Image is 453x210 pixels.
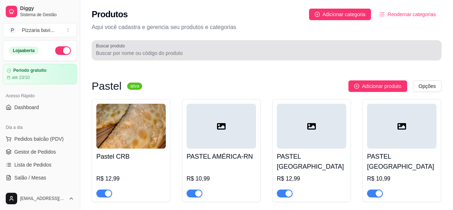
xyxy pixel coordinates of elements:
[309,9,371,20] button: Adicionar categoria
[380,12,385,17] span: ordered-list
[3,64,77,84] a: Período gratuitoaté 23/10
[374,9,442,20] button: Reodernar categorias
[96,104,166,149] img: product-image
[12,75,30,80] article: até 23/10
[20,196,66,201] span: [EMAIL_ADDRESS][DOMAIN_NAME]
[3,102,77,113] a: Dashboard
[3,3,77,20] a: DiggySistema de Gestão
[96,43,127,49] label: Buscar produto
[9,47,39,55] div: Loja aberta
[323,10,366,18] span: Adicionar categoria
[13,68,47,73] article: Período gratuito
[3,185,77,196] a: Diggy Botnovo
[419,82,436,90] span: Opções
[3,159,77,171] a: Lista de Pedidos
[92,82,121,90] h3: Pastel
[127,83,142,90] sup: ativa
[14,135,64,143] span: Pedidos balcão (PDV)
[367,174,437,183] div: R$ 10,99
[96,174,166,183] div: R$ 12,99
[277,174,346,183] div: R$ 12,99
[20,12,74,18] span: Sistema de Gestão
[96,50,437,57] input: Buscar produto
[55,46,71,55] button: Alterar Status
[20,5,74,12] span: Diggy
[14,161,52,168] span: Lista de Pedidos
[96,151,166,162] h4: Pastel CRB
[3,23,77,37] button: Select a team
[9,27,16,34] span: P
[3,146,77,158] a: Gestor de Pedidos
[362,82,401,90] span: Adicionar produto
[3,133,77,145] button: Pedidos balcão (PDV)
[22,27,54,34] div: Pizzaria bavi ...
[3,172,77,183] a: Salão / Mesas
[3,122,77,133] div: Dia a dia
[413,80,442,92] button: Opções
[187,151,256,162] h4: PASTEL AMÉRICA-RN
[354,84,359,89] span: plus-circle
[92,9,128,20] h2: Produtos
[315,12,320,17] span: plus-circle
[14,174,46,181] span: Salão / Mesas
[187,174,256,183] div: R$ 10,99
[367,151,437,172] h4: PASTEL [GEOGRAPHIC_DATA]
[277,151,346,172] h4: PASTEL [GEOGRAPHIC_DATA]
[14,148,56,155] span: Gestor de Pedidos
[387,10,436,18] span: Reodernar categorias
[3,90,77,102] div: Acesso Rápido
[3,190,77,207] button: [EMAIL_ADDRESS][DOMAIN_NAME]
[348,80,407,92] button: Adicionar produto
[92,23,442,32] p: Aqui você cadastra e gerencia seu produtos e categorias
[14,104,39,111] span: Dashboard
